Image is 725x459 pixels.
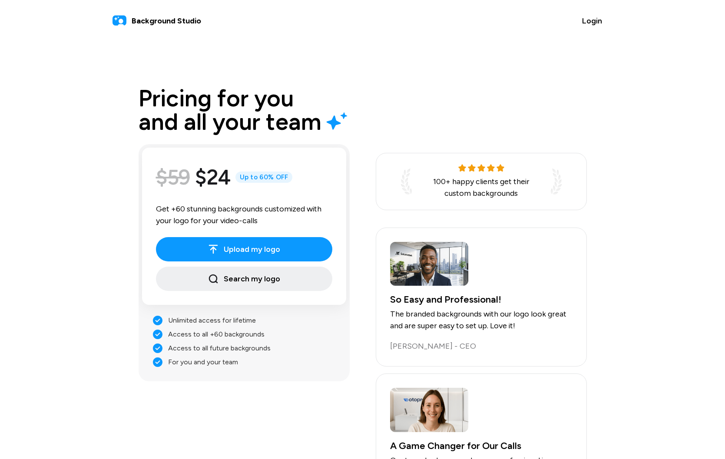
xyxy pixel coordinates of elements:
img: A Game Changer for Our Calls [390,388,468,432]
h3: A Game Changer for Our Calls [390,441,573,451]
p: The branded backgrounds with our logo look great and are super easy to set up. Love it! [390,308,573,332]
img: Laurel Flipped [551,168,562,195]
span: Login [582,15,602,27]
span: Background Studio [132,15,201,27]
span: Search my logo [208,273,280,285]
img: logo [113,14,126,28]
h3: So Easy and Professional! [390,294,573,305]
span: $24 [195,162,230,193]
button: Search my logo [156,267,332,291]
img: So Easy and Professional! [390,242,468,286]
li: Access to all future backgrounds [152,343,336,353]
p: 100+ happy clients get their custom backgrounds [422,176,540,199]
li: Access to all +60 backgrounds [152,329,336,340]
span: Upload my logo [208,244,280,255]
span: $59 [156,162,190,193]
p: Get +60 stunning backgrounds customized with your logo for your video-calls [156,203,332,227]
button: Upload my logo [156,237,332,261]
span: Up to 60% OFF [235,172,293,183]
li: Unlimited access for lifetime [152,315,336,326]
button: Login [571,10,613,31]
a: Background Studio [113,14,201,28]
li: For you and your team [152,357,336,367]
h2: Pricing for you and all your team [139,87,350,134]
p: [PERSON_NAME] - CEO [390,340,573,352]
img: Laurel [401,168,412,195]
